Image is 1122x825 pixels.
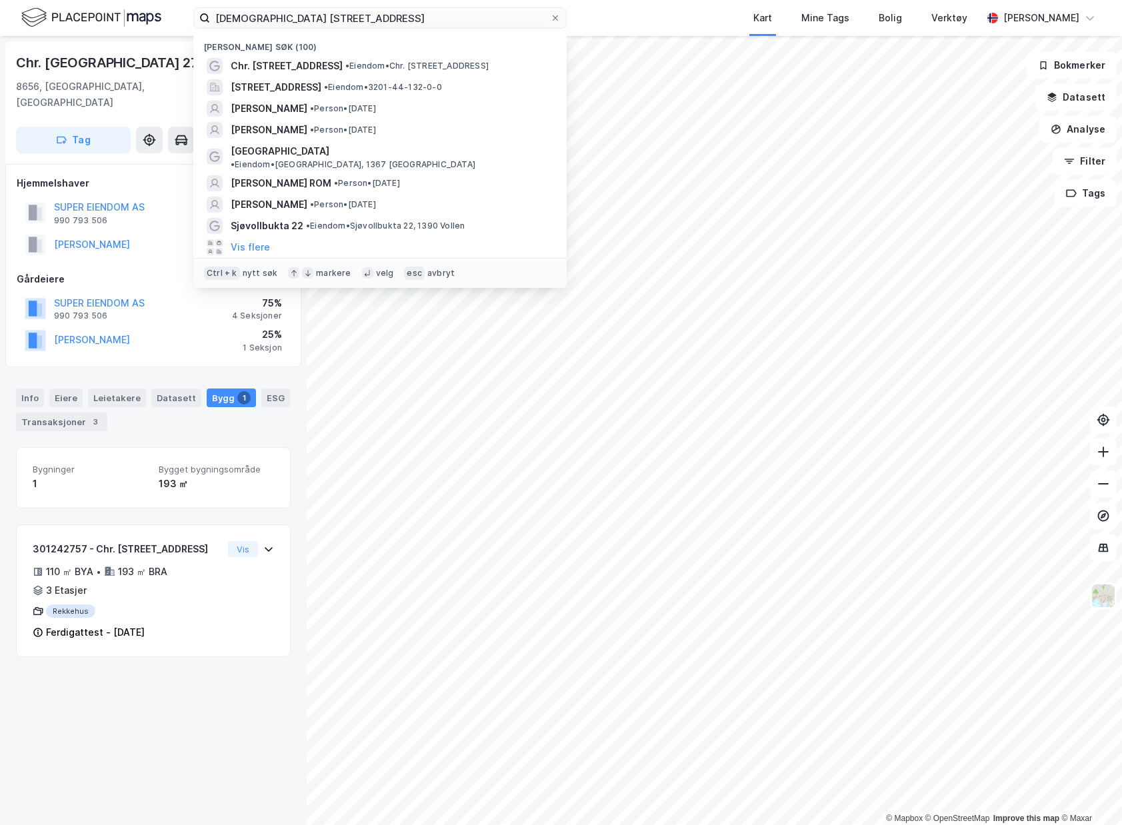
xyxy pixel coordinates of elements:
div: Eiere [49,389,83,407]
div: • [96,566,101,577]
span: • [324,82,328,92]
span: • [310,103,314,113]
div: Kart [753,10,772,26]
div: nytt søk [243,268,278,279]
div: Gårdeiere [17,271,290,287]
div: Leietakere [88,389,146,407]
div: 1 [33,476,148,492]
span: [PERSON_NAME] [231,101,307,117]
img: logo.f888ab2527a4732fd821a326f86c7f29.svg [21,6,161,29]
div: 1 [237,391,251,405]
span: Bygget bygningsområde [159,464,274,475]
button: Filter [1053,148,1117,175]
span: Person • [DATE] [310,125,376,135]
div: Ctrl + k [204,267,240,280]
a: Mapbox [886,814,923,823]
div: markere [316,268,351,279]
div: Mine Tags [801,10,849,26]
div: Bolig [879,10,902,26]
button: Tag [16,127,131,153]
div: esc [404,267,425,280]
button: Vis [228,541,258,557]
span: [STREET_ADDRESS] [231,79,321,95]
div: 4 Seksjoner [232,311,282,321]
div: Chr. [GEOGRAPHIC_DATA] 27 [16,52,201,73]
input: Søk på adresse, matrikkel, gårdeiere, leietakere eller personer [210,8,550,28]
div: Hjemmelshaver [17,175,290,191]
a: Improve this map [993,814,1059,823]
img: Z [1091,583,1116,608]
span: • [310,199,314,209]
div: Kontrollprogram for chat [1055,761,1122,825]
div: 990 793 506 [54,215,107,226]
span: [PERSON_NAME] [231,197,307,213]
div: Ferdigattest - [DATE] [46,624,145,640]
div: 75% [232,295,282,311]
span: Person • [DATE] [310,103,376,114]
span: Person • [DATE] [334,178,400,189]
div: 193 ㎡ [159,476,274,492]
div: [PERSON_NAME] søk (100) [193,31,567,55]
span: [PERSON_NAME] [231,122,307,138]
iframe: Chat Widget [1055,761,1122,825]
div: velg [376,268,394,279]
div: 8656, [GEOGRAPHIC_DATA], [GEOGRAPHIC_DATA] [16,79,222,111]
div: Verktøy [931,10,967,26]
span: • [345,61,349,71]
button: Tags [1055,180,1117,207]
div: Transaksjoner [16,412,107,431]
div: 193 ㎡ BRA [118,564,167,580]
div: 110 ㎡ BYA [46,564,93,580]
span: • [231,159,235,169]
div: avbryt [427,268,455,279]
span: [PERSON_NAME] ROM [231,175,331,191]
button: Bokmerker [1027,52,1117,79]
span: Eiendom • [GEOGRAPHIC_DATA], 1367 [GEOGRAPHIC_DATA] [231,159,475,170]
div: [PERSON_NAME] [1003,10,1079,26]
span: Sjøvollbukta 22 [231,218,303,234]
div: Bygg [207,389,256,407]
span: Person • [DATE] [310,199,376,210]
span: Eiendom • 3201-44-132-0-0 [324,82,442,93]
div: ESG [261,389,290,407]
span: Chr. [STREET_ADDRESS] [231,58,343,74]
button: Analyse [1039,116,1117,143]
div: 25% [243,327,282,343]
span: Eiendom • Chr. [STREET_ADDRESS] [345,61,489,71]
div: Datasett [151,389,201,407]
button: Datasett [1035,84,1117,111]
span: • [310,125,314,135]
div: 301242757 - Chr. [STREET_ADDRESS] [33,541,223,557]
span: Eiendom • Sjøvollbukta 22, 1390 Vollen [306,221,465,231]
div: Info [16,389,44,407]
span: Bygninger [33,464,148,475]
span: • [306,221,310,231]
span: [GEOGRAPHIC_DATA] [231,143,329,159]
div: 990 793 506 [54,311,107,321]
div: 3 [89,415,102,428]
button: Vis flere [231,239,270,255]
div: 3 Etasjer [46,582,87,598]
span: • [334,178,338,188]
a: OpenStreetMap [925,814,990,823]
div: 1 Seksjon [243,343,282,353]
